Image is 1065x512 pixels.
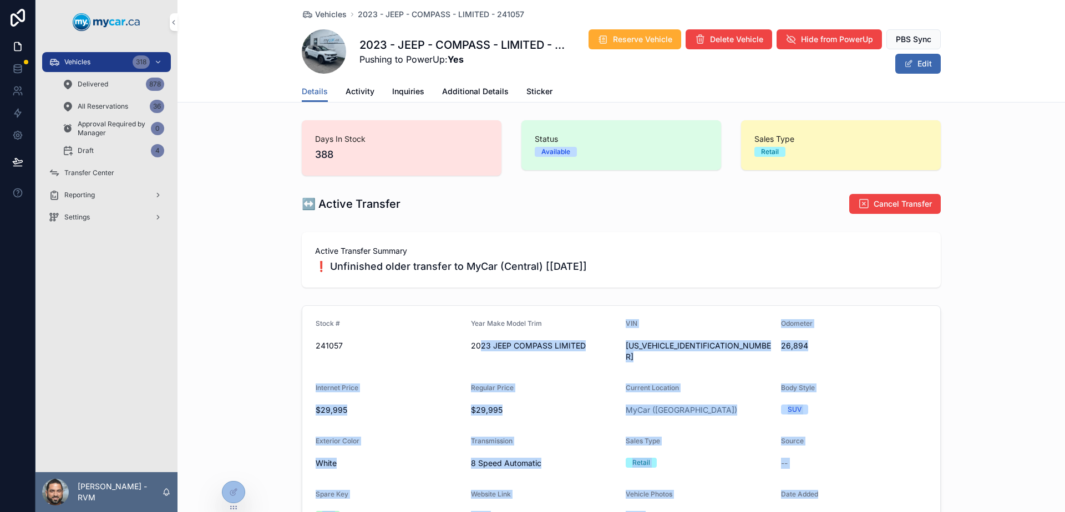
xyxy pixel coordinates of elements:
[626,340,772,362] span: [US_VEHICLE_IDENTIFICATION_NUMBER]
[849,194,941,214] button: Cancel Transfer
[302,81,328,103] a: Details
[801,34,873,45] span: Hide from PowerUp
[316,383,358,392] span: Internet Price
[442,81,509,104] a: Additional Details
[42,185,171,205] a: Reporting
[315,259,927,274] span: ❗ Unfinished older transfer to MyCar (Central) [[DATE]]
[471,383,514,392] span: Regular Price
[316,490,348,498] span: Spare Key
[471,490,511,498] span: Website Link
[613,34,672,45] span: Reserve Vehicle
[781,437,804,445] span: Source
[589,29,681,49] button: Reserve Vehicle
[146,78,164,91] div: 878
[781,383,815,392] span: Body Style
[150,100,164,113] div: 36
[895,54,941,74] button: Edit
[781,319,813,327] span: Odometer
[392,86,424,97] span: Inquiries
[526,86,552,97] span: Sticker
[535,134,708,145] span: Status
[346,86,374,97] span: Activity
[761,147,779,157] div: Retail
[316,319,340,327] span: Stock #
[64,58,90,66] span: Vehicles
[78,102,128,111] span: All Reservations
[315,9,347,20] span: Vehicles
[359,37,570,53] h1: 2023 - JEEP - COMPASS - LIMITED - 241057
[358,9,524,20] a: 2023 - JEEP - COMPASS - LIMITED - 241057
[359,53,570,66] span: Pushing to PowerUp:
[42,207,171,227] a: Settings
[78,481,162,503] p: [PERSON_NAME] - RVM
[781,340,927,351] span: 26,894
[315,245,927,257] span: Active Transfer Summary
[55,96,171,116] a: All Reservations36
[64,168,114,177] span: Transfer Center
[55,74,171,94] a: Delivered878
[64,213,90,222] span: Settings
[316,437,359,445] span: Exterior Color
[886,29,941,49] button: PBS Sync
[626,405,737,416] a: MyCar ([GEOGRAPHIC_DATA])
[35,44,177,242] div: scrollable content
[151,122,164,135] div: 0
[777,29,882,49] button: Hide from PowerUp
[781,490,818,498] span: Date Added
[64,191,95,199] span: Reporting
[151,144,164,157] div: 4
[302,9,347,20] a: Vehicles
[55,141,171,161] a: Draft4
[315,134,488,145] span: Days In Stock
[471,340,617,351] span: 2023 JEEP COMPASS LIMITED
[874,198,932,209] span: Cancel Transfer
[55,119,171,139] a: Approval Required by Manager0
[448,54,464,65] strong: Yes
[73,13,140,31] img: App logo
[626,319,637,327] span: VIN
[896,34,931,45] span: PBS Sync
[541,147,570,157] div: Available
[42,163,171,183] a: Transfer Center
[781,458,788,469] span: --
[302,196,400,212] h1: ↔️ Active Transfer
[42,52,171,72] a: Vehicles318
[78,120,146,137] span: Approval Required by Manager
[788,405,802,414] div: SUV
[78,80,108,89] span: Delivered
[754,134,927,145] span: Sales Type
[316,458,337,469] span: White
[316,405,462,416] span: $29,995
[626,383,679,392] span: Current Location
[626,490,672,498] span: Vehicle Photos
[471,437,513,445] span: Transmission
[710,34,763,45] span: Delete Vehicle
[78,146,94,155] span: Draft
[471,319,542,327] span: Year Make Model Trim
[316,340,462,351] span: 241057
[442,86,509,97] span: Additional Details
[133,55,150,69] div: 318
[346,81,374,104] a: Activity
[471,458,617,469] span: 8 Speed Automatic
[392,81,424,104] a: Inquiries
[686,29,772,49] button: Delete Vehicle
[302,86,328,97] span: Details
[626,437,660,445] span: Sales Type
[526,81,552,104] a: Sticker
[315,147,488,162] span: 388
[632,458,650,468] div: Retail
[471,405,617,416] span: $29,995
